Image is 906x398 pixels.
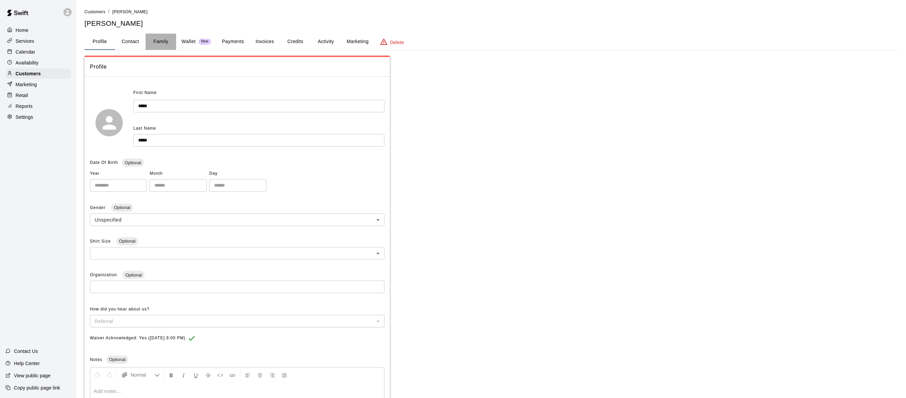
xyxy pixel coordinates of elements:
span: Day [209,168,266,179]
p: View public page [14,372,51,379]
button: Insert Code [214,369,226,381]
button: Right Align [266,369,278,381]
button: Profile [84,34,115,50]
a: Home [5,25,71,35]
span: Organization [90,272,118,277]
button: Credits [280,34,310,50]
button: Redo [104,369,115,381]
button: Undo [92,369,103,381]
span: First Name [133,88,157,98]
p: Services [16,38,34,44]
div: Unspecified [90,213,384,226]
span: Profile [90,62,384,71]
a: Calendar [5,47,71,57]
button: Family [146,34,176,50]
span: Year [90,168,147,179]
p: Reports [16,103,33,110]
p: Delete [390,39,404,46]
div: Referral [90,315,384,327]
a: Services [5,36,71,46]
button: Format Bold [166,369,177,381]
button: Formatting Options [118,369,163,381]
button: Insert Link [227,369,238,381]
p: Help Center [14,360,40,367]
div: basic tabs example [84,34,898,50]
p: Calendar [16,49,35,55]
li: / [108,8,110,15]
button: Marketing [341,34,374,50]
a: Marketing [5,79,71,90]
p: Home [16,27,29,34]
span: Optional [122,160,144,165]
button: Format Underline [190,369,202,381]
span: Optional [122,272,144,278]
span: Normal [131,372,154,378]
button: Format Strikethrough [202,369,214,381]
button: Left Align [242,369,253,381]
p: Retail [16,92,28,99]
span: How did you hear about us? [90,307,149,311]
span: [PERSON_NAME] [112,10,148,14]
button: Format Italics [178,369,189,381]
p: Settings [16,114,33,120]
span: Notes [90,357,102,362]
p: Customers [16,70,41,77]
p: Contact Us [14,348,38,355]
a: Customers [84,9,106,14]
span: Last Name [133,126,156,131]
span: Optional [106,357,128,362]
span: New [199,39,211,44]
p: Copy public page link [14,384,60,391]
a: Customers [5,69,71,79]
h5: [PERSON_NAME] [84,19,898,28]
p: Marketing [16,81,37,88]
a: Reports [5,101,71,111]
a: Retail [5,90,71,100]
nav: breadcrumb [84,8,898,16]
span: Waiver Acknowledged: Yes ([DATE] 9:00 PM) [90,333,186,344]
button: Activity [310,34,341,50]
span: Gender [90,205,107,210]
span: Month [150,168,207,179]
span: Optional [116,239,138,244]
span: Shirt Size [90,239,112,244]
button: Contact [115,34,146,50]
p: Wallet [182,38,196,45]
button: Center Align [254,369,266,381]
p: Availability [16,59,39,66]
button: Invoices [249,34,280,50]
button: Payments [216,34,249,50]
span: Optional [111,205,133,210]
a: Settings [5,112,71,122]
span: Date Of Birth [90,160,118,165]
button: Justify Align [279,369,290,381]
a: Availability [5,58,71,68]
